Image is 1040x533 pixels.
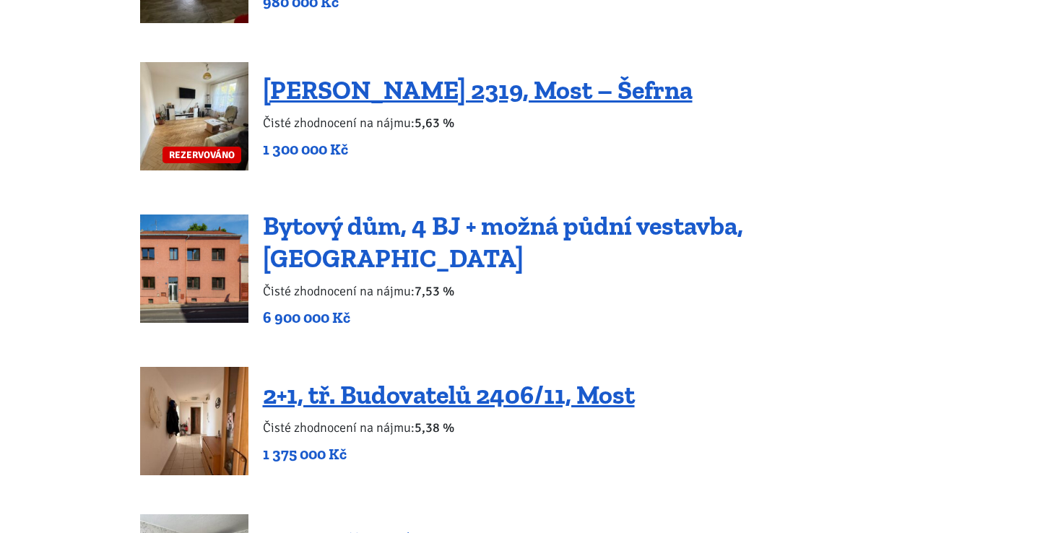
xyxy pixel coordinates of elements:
[263,210,743,274] a: Bytový dům, 4 BJ + možná půdní vestavba, [GEOGRAPHIC_DATA]
[263,74,693,105] a: [PERSON_NAME] 2319, Most – Šefrna
[263,281,901,301] p: Čisté zhodnocení na nájmu:
[263,308,901,328] p: 6 900 000 Kč
[140,62,248,170] a: REZERVOVÁNO
[263,379,635,410] a: 2+1, tř. Budovatelů 2406/11, Most
[415,420,454,435] b: 5,38 %
[415,115,454,131] b: 5,63 %
[263,139,693,160] p: 1 300 000 Kč
[415,283,454,299] b: 7,53 %
[263,417,635,438] p: Čisté zhodnocení na nájmu:
[162,147,241,163] span: REZERVOVÁNO
[263,113,693,133] p: Čisté zhodnocení na nájmu:
[263,444,635,464] p: 1 375 000 Kč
